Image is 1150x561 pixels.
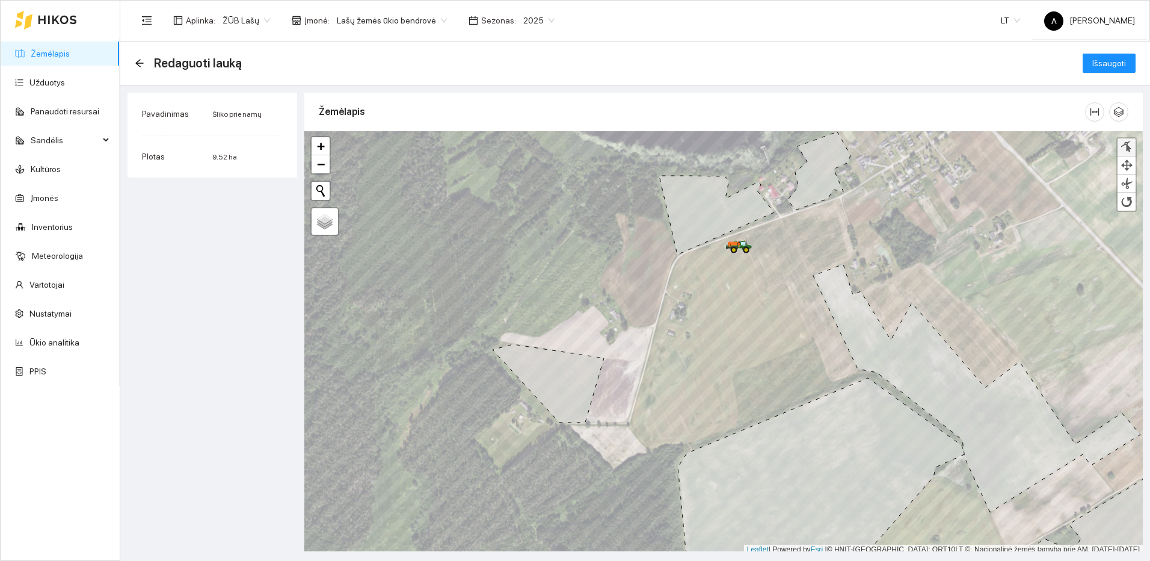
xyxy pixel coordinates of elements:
a: Layers [312,208,338,235]
a: Leaflet [747,545,769,554]
a: Ūkio analitika [29,338,79,347]
span: Redaguoti lauką [154,54,242,73]
span: Pavadinimas [142,109,189,119]
a: Zoom in [312,137,330,155]
a: Meteorologija [32,251,83,261]
span: Šliko prie namų [212,110,262,119]
div: Cut Layers [1118,175,1136,193]
span: layout [173,16,183,25]
a: Nustatymai [29,309,72,318]
a: Kultūros [31,164,61,174]
span: | [825,545,827,554]
span: shop [292,16,301,25]
span: 9.52 ha [212,153,237,161]
div: Atgal [135,58,144,69]
span: arrow-left [135,58,144,68]
span: column-width [1086,107,1104,117]
div: | Powered by © HNIT-[GEOGRAPHIC_DATA]; ORT10LT ©, Nacionalinė žemės tarnyba prie AM, [DATE]-[DATE] [744,545,1143,555]
a: Užduotys [29,78,65,87]
div: Žemėlapis [319,95,1085,129]
span: − [317,157,325,172]
span: Plotas [142,152,165,161]
button: Išsaugoti [1083,54,1136,73]
span: Sezonas : [481,14,516,27]
a: Žemėlapis [31,49,70,58]
span: ŽŪB Lašų [223,11,270,29]
span: Aplinka : [186,14,215,27]
button: menu-fold [135,8,159,33]
span: calendar [469,16,478,25]
a: PPIS [29,367,46,376]
span: Lašų žemės ūkio bendrovė [337,11,447,29]
button: column-width [1085,102,1104,122]
div: Rotate Layers [1118,193,1136,211]
div: Edit Layers [1118,138,1136,157]
a: Įmonės [31,193,58,203]
span: 2025 [523,11,555,29]
span: menu-fold [141,15,152,26]
span: Išsaugoti [1092,57,1126,70]
a: Panaudoti resursai [31,107,99,116]
a: Inventorius [32,222,73,232]
a: Esri [811,545,823,554]
span: [PERSON_NAME] [1044,16,1135,25]
a: Zoom out [312,155,330,173]
span: Įmonė : [304,14,330,27]
span: + [317,138,325,153]
span: LT [1001,11,1020,29]
span: Sandėlis [31,128,99,152]
span: A [1051,11,1057,31]
button: Initiate a new search [312,182,330,200]
a: Vartotojai [29,280,64,290]
div: Drag Layers [1118,157,1136,175]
